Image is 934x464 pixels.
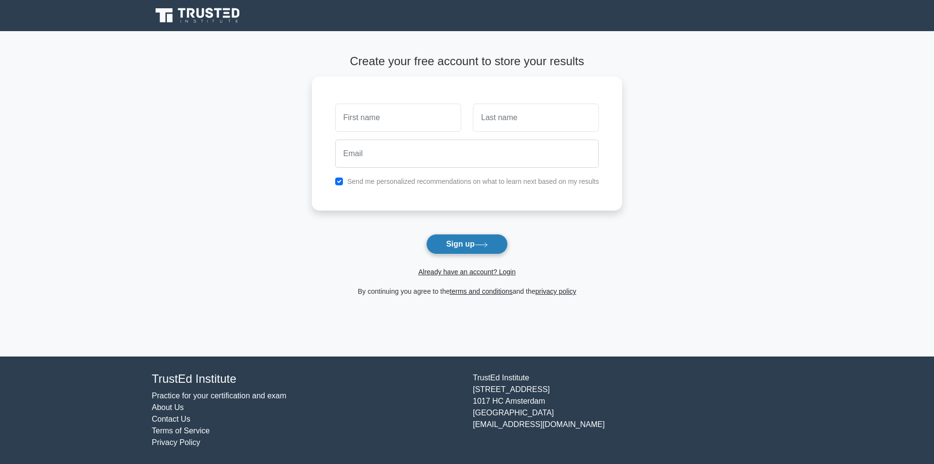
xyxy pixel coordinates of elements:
a: terms and conditions [450,287,513,295]
h4: TrustEd Institute [152,372,461,386]
a: Contact Us [152,415,190,423]
a: Privacy Policy [152,438,200,446]
a: About Us [152,403,184,411]
button: Sign up [426,234,508,254]
div: TrustEd Institute [STREET_ADDRESS] 1017 HC Amsterdam [GEOGRAPHIC_DATA] [EMAIL_ADDRESS][DOMAIN_NAME] [467,372,788,448]
a: Terms of Service [152,427,210,435]
a: Practice for your certification and exam [152,392,287,400]
input: Email [335,140,599,168]
h4: Create your free account to store your results [312,54,623,69]
a: Already have an account? Login [418,268,516,276]
input: Last name [473,104,599,132]
div: By continuing you agree to the and the [306,286,629,297]
label: Send me personalized recommendations on what to learn next based on my results [347,178,599,185]
input: First name [335,104,461,132]
a: privacy policy [536,287,576,295]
